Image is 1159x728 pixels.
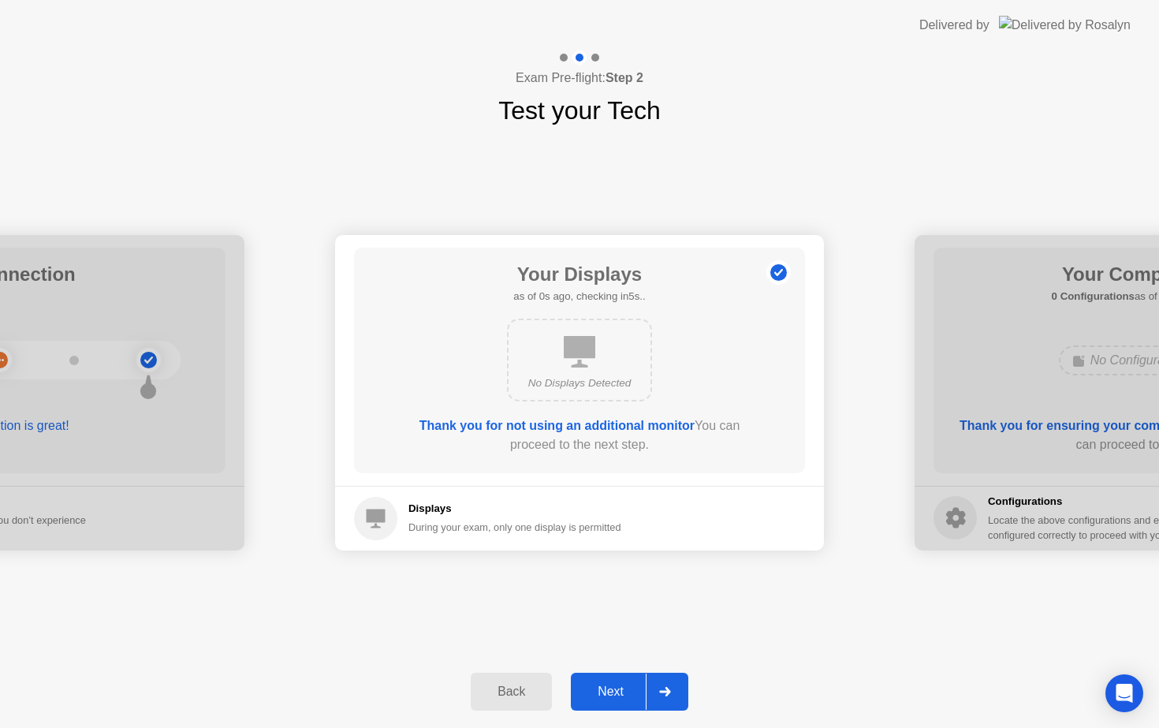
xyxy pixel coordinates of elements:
[571,673,688,711] button: Next
[999,16,1131,34] img: Delivered by Rosalyn
[516,69,643,88] h4: Exam Pre-flight:
[475,685,547,699] div: Back
[521,375,638,391] div: No Displays Detected
[919,16,989,35] div: Delivered by
[471,673,552,711] button: Back
[513,260,645,289] h1: Your Displays
[513,289,645,304] h5: as of 0s ago, checking in5s..
[498,91,661,129] h1: Test your Tech
[399,416,760,454] div: You can proceed to the next step.
[606,71,643,84] b: Step 2
[576,685,646,699] div: Next
[408,501,621,517] h5: Displays
[408,520,621,535] div: During your exam, only one display is permitted
[419,419,695,432] b: Thank you for not using an additional monitor
[1105,674,1143,712] div: Open Intercom Messenger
